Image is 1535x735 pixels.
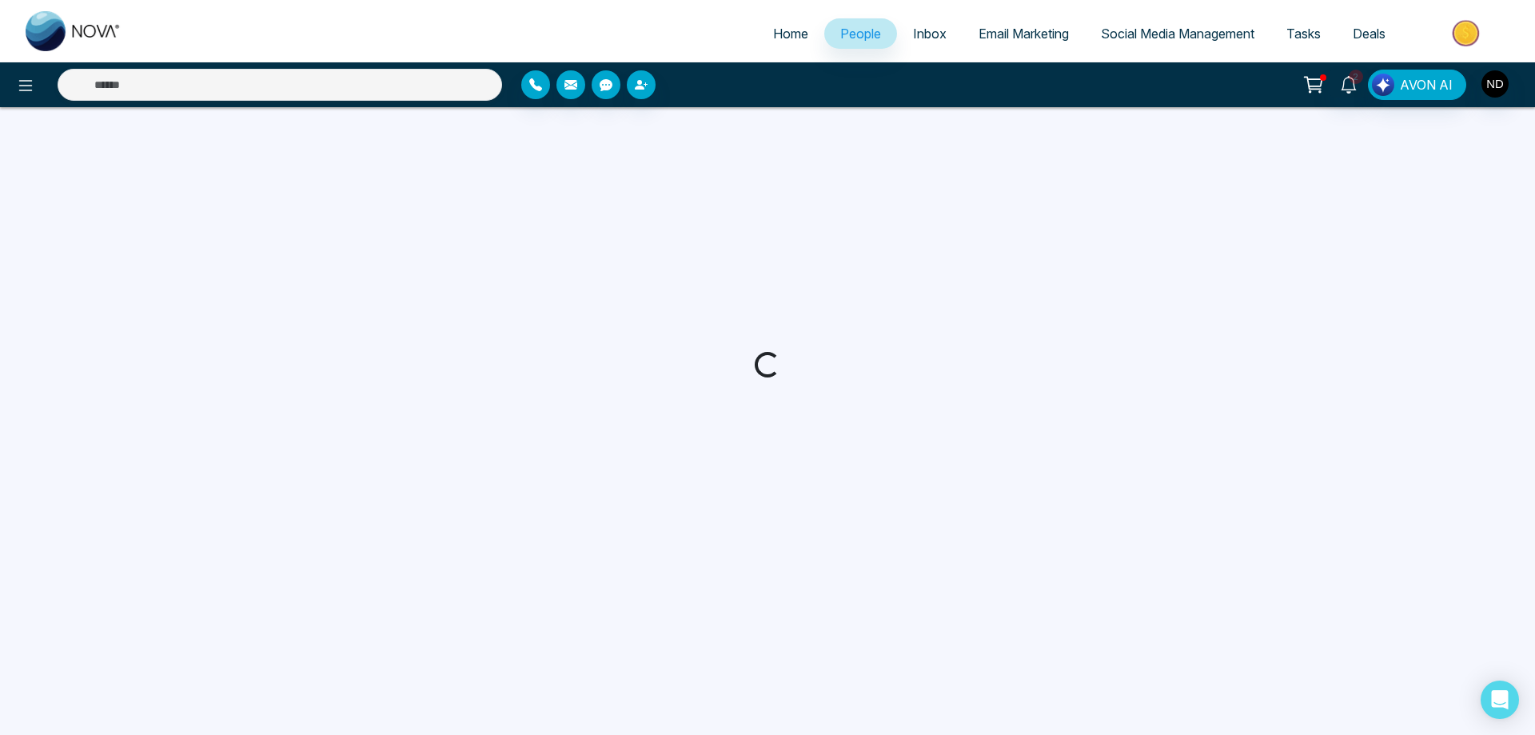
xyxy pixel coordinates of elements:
[1481,681,1519,719] div: Open Intercom Messenger
[1349,70,1363,84] span: 2
[963,18,1085,49] a: Email Marketing
[26,11,122,51] img: Nova CRM Logo
[840,26,881,42] span: People
[824,18,897,49] a: People
[773,26,808,42] span: Home
[1353,26,1385,42] span: Deals
[1400,75,1453,94] span: AVON AI
[1409,15,1525,51] img: Market-place.gif
[1372,74,1394,96] img: Lead Flow
[1101,26,1254,42] span: Social Media Management
[1481,70,1509,98] img: User Avatar
[1330,70,1368,98] a: 2
[757,18,824,49] a: Home
[1270,18,1337,49] a: Tasks
[897,18,963,49] a: Inbox
[1286,26,1321,42] span: Tasks
[1085,18,1270,49] a: Social Media Management
[1368,70,1466,100] button: AVON AI
[979,26,1069,42] span: Email Marketing
[1337,18,1401,49] a: Deals
[913,26,947,42] span: Inbox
